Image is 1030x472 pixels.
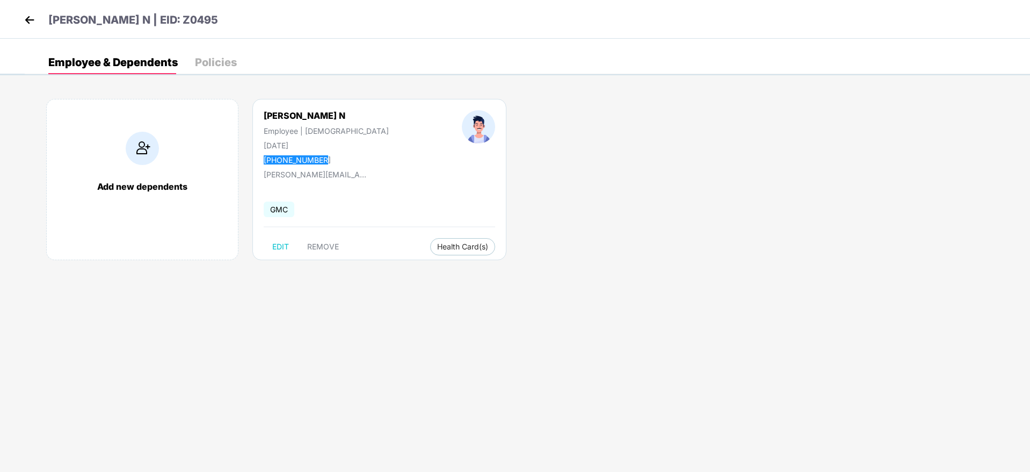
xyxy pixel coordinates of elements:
[272,242,289,251] span: EDIT
[264,126,389,135] div: Employee | [DEMOGRAPHIC_DATA]
[57,181,227,192] div: Add new dependents
[264,170,371,179] div: [PERSON_NAME][EMAIL_ADDRESS][DOMAIN_NAME]
[430,238,495,255] button: Health Card(s)
[48,57,178,68] div: Employee & Dependents
[126,132,159,165] img: addIcon
[264,202,294,217] span: GMC
[264,238,298,255] button: EDIT
[264,110,389,121] div: [PERSON_NAME] N
[48,12,218,28] p: [PERSON_NAME] N | EID: Z0495
[462,110,495,144] img: profileImage
[264,155,389,165] div: [PHONE_NUMBER]
[299,238,347,255] button: REMOVE
[307,242,339,251] span: REMOVE
[195,57,237,68] div: Policies
[264,141,389,150] div: [DATE]
[437,244,488,249] span: Health Card(s)
[21,12,38,28] img: back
